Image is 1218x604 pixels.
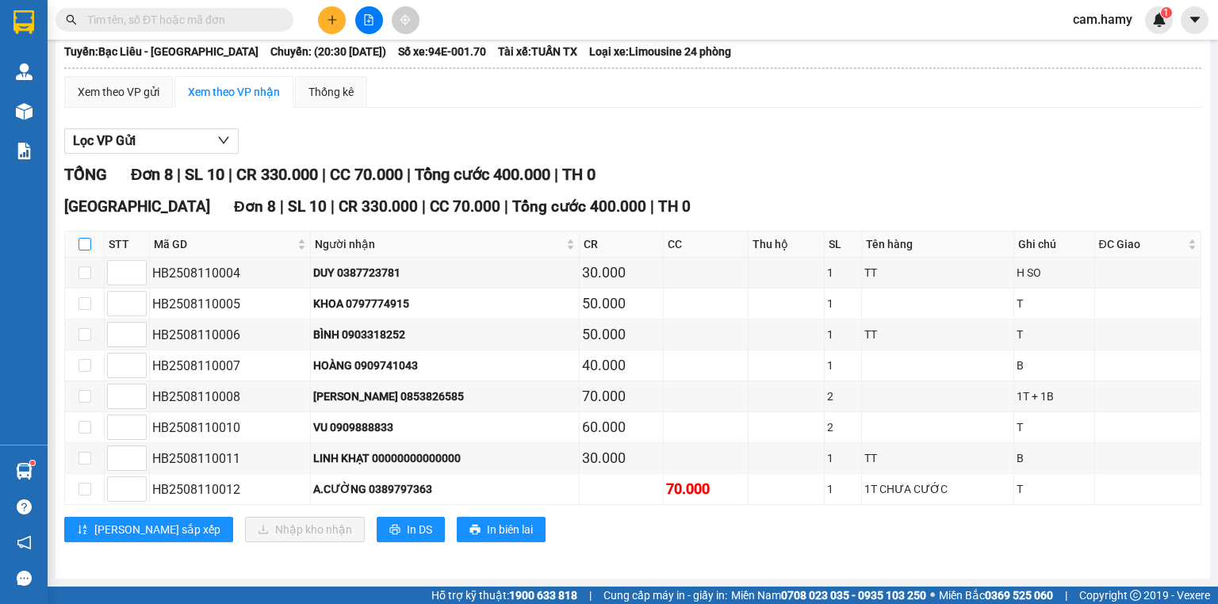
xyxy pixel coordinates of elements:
[188,83,280,101] div: Xem theo VP nhận
[133,449,143,458] span: up
[133,294,143,304] span: up
[1017,388,1091,405] div: 1T + 1B
[150,289,311,319] td: HB2508110005
[1017,449,1091,467] div: B
[864,480,1012,498] div: 1T CHƯA CƯỚC
[731,587,926,604] span: Miền Nam
[827,357,858,374] div: 1
[1099,235,1185,253] span: ĐC Giao
[64,197,210,216] span: [GEOGRAPHIC_DATA]
[13,10,34,34] img: logo-vxr
[400,14,411,25] span: aim
[1163,7,1169,18] span: 1
[128,292,146,304] span: Increase Value
[133,491,143,500] span: down
[781,589,926,602] strong: 0708 023 035 - 0935 103 250
[133,325,143,334] span: up
[749,231,825,258] th: Thu hộ
[152,263,308,283] div: HB2508110004
[128,334,146,346] span: Decrease Value
[1161,7,1172,18] sup: 1
[504,197,508,216] span: |
[128,396,146,408] span: Decrease Value
[128,489,146,501] span: Decrease Value
[1017,295,1091,312] div: T
[133,418,143,427] span: up
[128,365,146,377] span: Decrease Value
[862,231,1015,258] th: Tên hàng
[152,294,308,314] div: HB2508110005
[650,197,654,216] span: |
[128,446,146,458] span: Increase Value
[152,387,308,407] div: HB2508110008
[133,274,143,284] span: down
[17,499,32,514] span: question-circle
[152,325,308,345] div: HB2508110006
[128,458,146,470] span: Decrease Value
[152,418,308,438] div: HB2508110010
[313,295,576,312] div: KHOA 0797774915
[603,587,727,604] span: Cung cấp máy in - giấy in:
[827,449,858,467] div: 1
[1065,587,1067,604] span: |
[313,357,576,374] div: HOÀNG 0909741043
[128,304,146,315] span: Decrease Value
[87,11,274,29] input: Tìm tên, số ĐT hoặc mã đơn
[1130,590,1141,601] span: copyright
[431,587,577,604] span: Hỗ trợ kỹ thuật:
[128,323,146,334] span: Increase Value
[582,323,661,346] div: 50.000
[64,165,107,184] span: TỔNG
[589,587,592,604] span: |
[487,521,533,538] span: In biên lai
[582,354,661,377] div: 40.000
[128,384,146,396] span: Increase Value
[17,535,32,550] span: notification
[415,165,550,184] span: Tổng cước 400.000
[580,231,665,258] th: CR
[315,235,563,253] span: Người nhận
[280,197,284,216] span: |
[422,197,426,216] span: |
[217,134,230,147] span: down
[64,517,233,542] button: sort-ascending[PERSON_NAME] sắp xếp
[939,587,1053,604] span: Miền Bắc
[131,165,173,184] span: Đơn 8
[392,6,419,34] button: aim
[318,6,346,34] button: plus
[177,165,181,184] span: |
[245,517,365,542] button: downloadNhập kho nhận
[1152,13,1166,27] img: icon-new-feature
[234,197,276,216] span: Đơn 8
[582,416,661,438] div: 60.000
[498,43,577,60] span: Tài xế: TUẤN TX
[154,235,294,253] span: Mã GD
[377,517,445,542] button: printerIn DS
[1188,13,1202,27] span: caret-down
[128,427,146,439] span: Decrease Value
[77,524,88,537] span: sort-ascending
[313,449,576,467] div: LINH KHẠT 00000000000000
[864,326,1012,343] div: TT
[554,165,558,184] span: |
[825,231,861,258] th: SL
[430,197,500,216] span: CC 70.000
[322,165,326,184] span: |
[398,43,486,60] span: Số xe: 94E-001.70
[30,461,35,465] sup: 1
[589,43,731,60] span: Loại xe: Limousine 24 phòng
[94,521,220,538] span: [PERSON_NAME] sắp xếp
[827,388,858,405] div: 2
[133,429,143,438] span: down
[1017,264,1091,281] div: H SO
[105,231,150,258] th: STT
[407,521,432,538] span: In DS
[582,447,661,469] div: 30.000
[827,480,858,498] div: 1
[827,264,858,281] div: 1
[582,262,661,284] div: 30.000
[64,45,259,58] b: Tuyến: Bạc Liêu - [GEOGRAPHIC_DATA]
[313,419,576,436] div: VU 0909888833
[363,14,374,25] span: file-add
[582,385,661,407] div: 70.000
